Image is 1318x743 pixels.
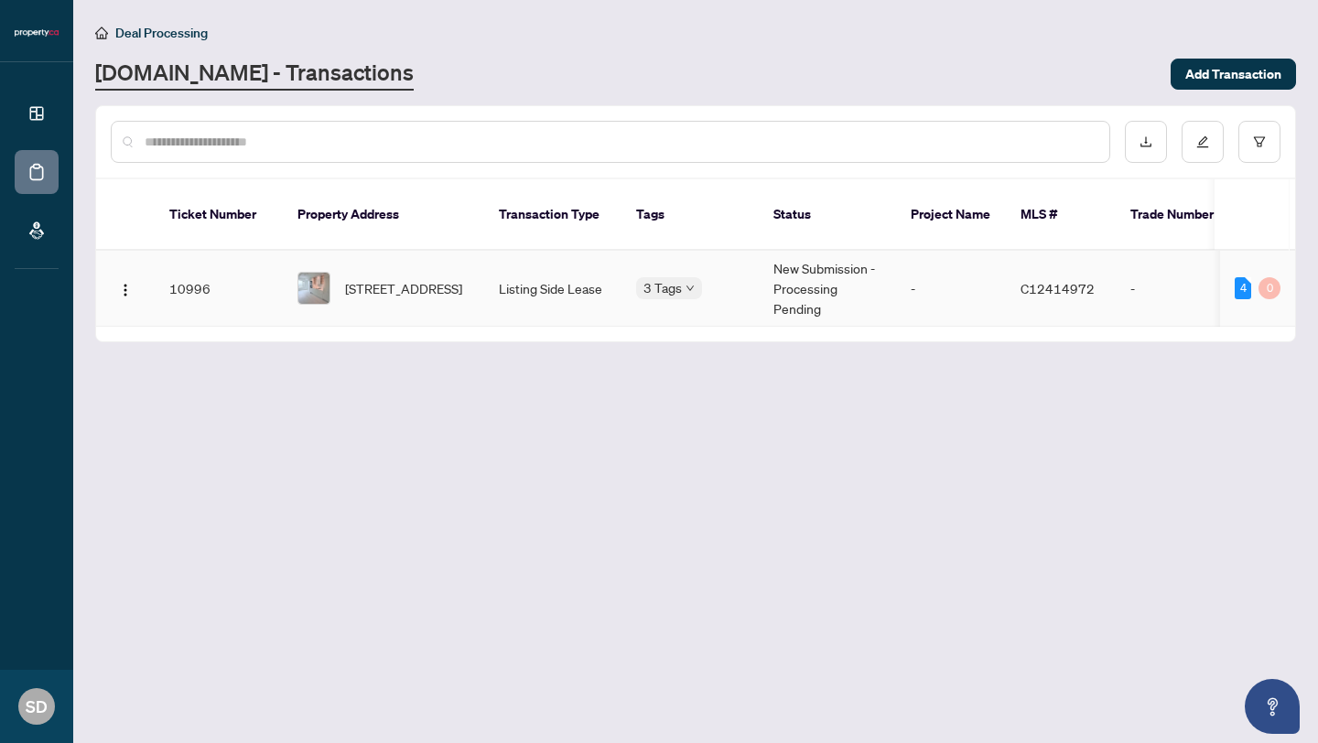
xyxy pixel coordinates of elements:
span: filter [1253,135,1266,148]
button: Logo [111,274,140,303]
span: home [95,27,108,39]
button: Add Transaction [1171,59,1296,90]
span: SD [26,694,48,719]
td: New Submission - Processing Pending [759,251,896,327]
button: edit [1182,121,1224,163]
th: Trade Number [1116,179,1244,251]
div: 0 [1259,277,1280,299]
button: Open asap [1245,679,1300,734]
button: download [1125,121,1167,163]
th: Ticket Number [155,179,283,251]
th: Transaction Type [484,179,621,251]
button: filter [1238,121,1280,163]
img: Logo [118,283,133,297]
img: logo [15,27,59,38]
span: 3 Tags [643,277,682,298]
span: [STREET_ADDRESS] [345,278,462,298]
div: 4 [1235,277,1251,299]
img: thumbnail-img [298,273,329,304]
th: Status [759,179,896,251]
td: - [1116,251,1244,327]
span: down [686,284,695,293]
span: edit [1196,135,1209,148]
td: Listing Side Lease [484,251,621,327]
span: download [1140,135,1152,148]
a: [DOMAIN_NAME] - Transactions [95,58,414,91]
td: - [896,251,1006,327]
th: Project Name [896,179,1006,251]
td: 10996 [155,251,283,327]
th: Tags [621,179,759,251]
th: Property Address [283,179,484,251]
span: C12414972 [1021,280,1095,296]
span: Deal Processing [115,25,208,41]
th: MLS # [1006,179,1116,251]
span: Add Transaction [1185,59,1281,89]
